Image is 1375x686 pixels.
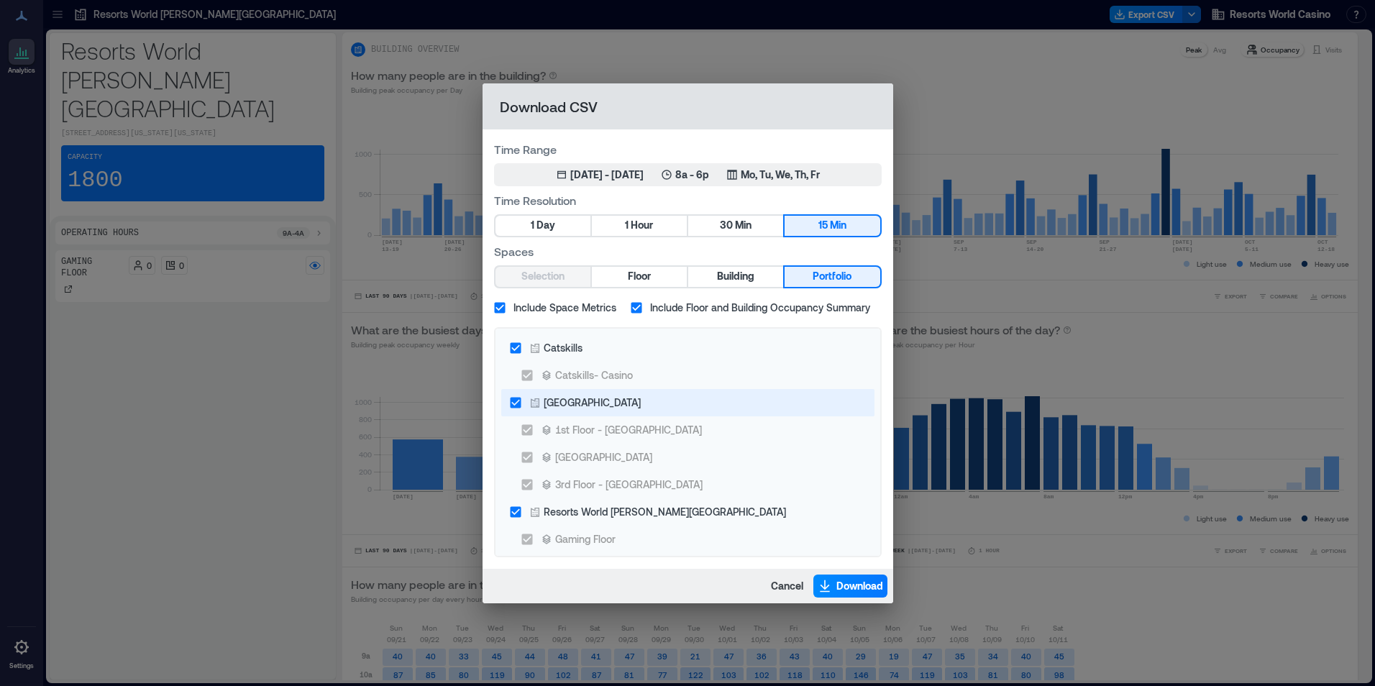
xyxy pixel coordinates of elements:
[494,243,882,260] label: Spaces
[735,216,752,234] span: Min
[631,216,653,234] span: Hour
[813,575,887,598] button: Download
[483,83,893,129] h2: Download CSV
[495,216,590,236] button: 1 Day
[536,216,555,234] span: Day
[767,575,808,598] button: Cancel
[555,422,702,437] div: 1st Floor - [GEOGRAPHIC_DATA]
[836,579,883,593] span: Download
[494,192,882,209] label: Time Resolution
[544,340,583,355] div: Catskills
[628,267,651,285] span: Floor
[741,168,820,182] p: Mo, Tu, We, Th, Fr
[494,141,882,157] label: Time Range
[675,168,709,182] p: 8a - 6p
[785,267,880,287] button: Portfolio
[717,267,754,285] span: Building
[650,300,870,315] span: Include Floor and Building Occupancy Summary
[688,216,783,236] button: 30 Min
[494,163,882,186] button: [DATE] - [DATE]8a - 6pMo, Tu, We, Th, Fr
[830,216,846,234] span: Min
[555,367,633,383] div: Catskills- Casino
[720,216,733,234] span: 30
[771,579,803,593] span: Cancel
[818,216,828,234] span: 15
[592,216,687,236] button: 1 Hour
[555,531,616,546] div: Gaming Floor
[513,300,616,315] span: Include Space Metrics
[570,168,644,182] div: [DATE] - [DATE]
[592,267,687,287] button: Floor
[544,504,786,519] div: Resorts World [PERSON_NAME][GEOGRAPHIC_DATA]
[555,477,703,492] div: 3rd Floor - [GEOGRAPHIC_DATA]
[625,216,629,234] span: 1
[785,216,880,236] button: 15 Min
[555,449,652,465] div: [GEOGRAPHIC_DATA]
[544,395,641,410] div: [GEOGRAPHIC_DATA]
[531,216,534,234] span: 1
[813,267,851,285] span: Portfolio
[688,267,783,287] button: Building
